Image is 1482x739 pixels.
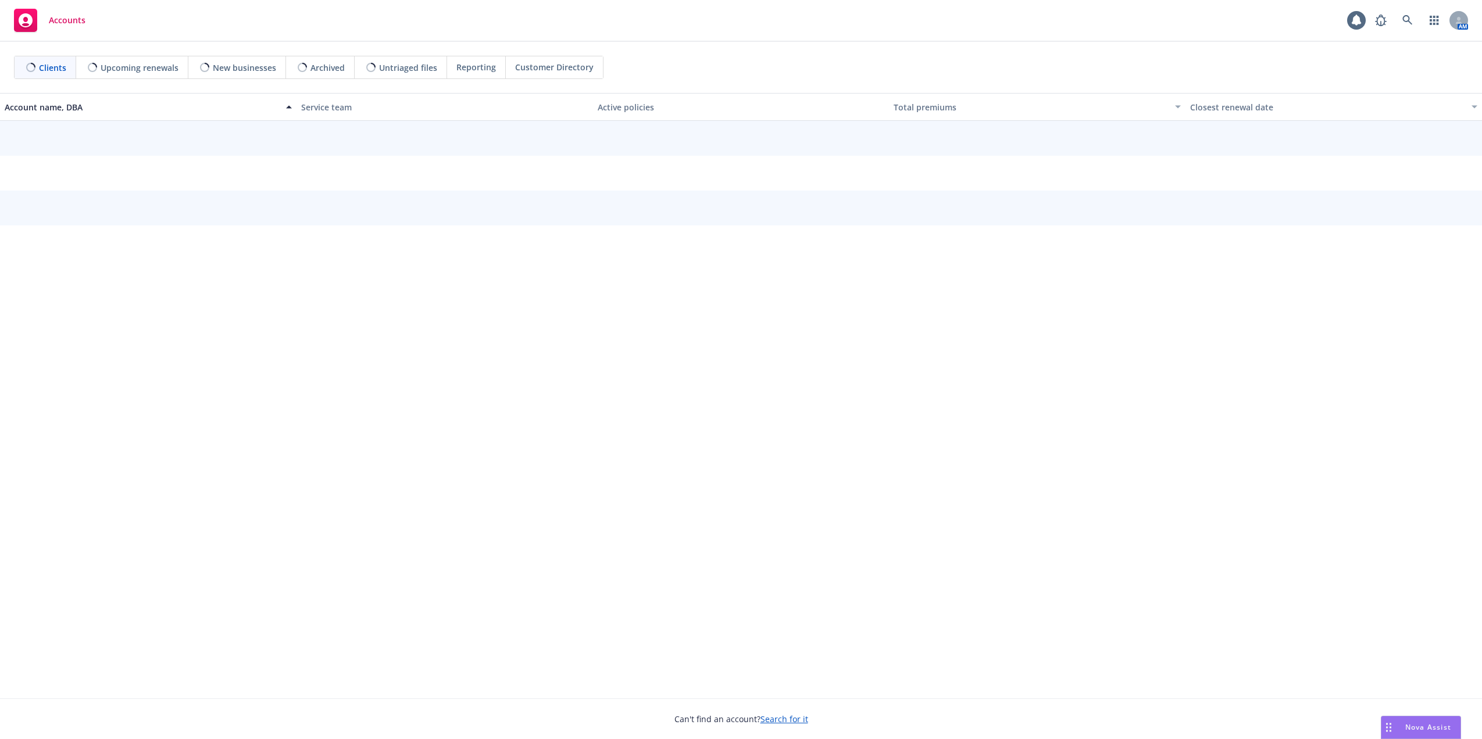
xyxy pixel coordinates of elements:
button: Service team [297,93,593,121]
a: Switch app [1423,9,1446,32]
a: Search for it [760,713,808,724]
div: Closest renewal date [1190,101,1465,113]
span: Clients [39,62,66,74]
button: Closest renewal date [1185,93,1482,121]
span: Can't find an account? [674,713,808,725]
span: Reporting [456,61,496,73]
span: Nova Assist [1405,722,1451,732]
span: Untriaged files [379,62,437,74]
div: Drag to move [1381,716,1396,738]
div: Account name, DBA [5,101,279,113]
span: Upcoming renewals [101,62,178,74]
button: Active policies [593,93,890,121]
div: Total premiums [894,101,1168,113]
span: Archived [310,62,345,74]
button: Nova Assist [1381,716,1461,739]
a: Search [1396,9,1419,32]
a: Accounts [9,4,90,37]
div: Active policies [598,101,885,113]
a: Report a Bug [1369,9,1392,32]
div: Service team [301,101,588,113]
button: Total premiums [889,93,1185,121]
span: Accounts [49,16,85,25]
span: New businesses [213,62,276,74]
span: Customer Directory [515,61,594,73]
